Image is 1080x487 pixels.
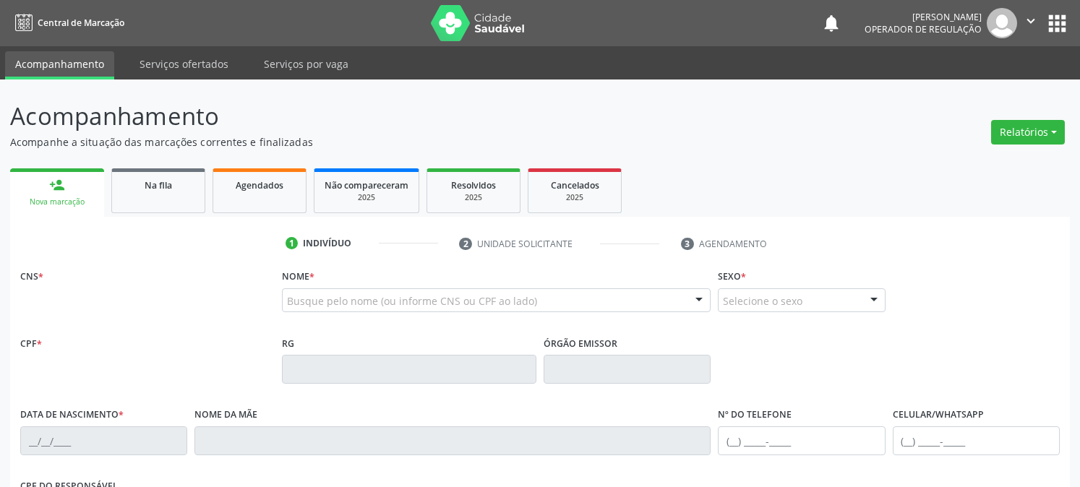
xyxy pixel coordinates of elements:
[865,23,982,35] span: Operador de regulação
[718,426,885,455] input: (__) _____-_____
[287,293,537,309] span: Busque pelo nome (ou informe CNS ou CPF ao lado)
[129,51,239,77] a: Serviços ofertados
[991,120,1065,145] button: Relatórios
[539,192,611,203] div: 2025
[20,426,187,455] input: __/__/____
[303,237,351,250] div: Indivíduo
[10,11,124,35] a: Central de Marcação
[325,192,408,203] div: 2025
[10,98,752,134] p: Acompanhamento
[236,179,283,191] span: Agendados
[10,134,752,150] p: Acompanhe a situação das marcações correntes e finalizadas
[282,266,314,288] label: Nome
[718,266,746,288] label: Sexo
[20,266,43,288] label: CNS
[987,8,1017,38] img: img
[544,332,617,355] label: Órgão emissor
[893,404,984,426] label: Celular/WhatsApp
[38,17,124,29] span: Central de Marcação
[821,13,841,33] button: notifications
[49,177,65,193] div: person_add
[145,179,172,191] span: Na fila
[20,332,42,355] label: CPF
[5,51,114,79] a: Acompanhamento
[1017,8,1045,38] button: 
[451,179,496,191] span: Resolvidos
[893,426,1060,455] input: (__) _____-_____
[194,404,257,426] label: Nome da mãe
[1023,13,1039,29] i: 
[286,237,299,250] div: 1
[1045,11,1070,36] button: apps
[282,332,294,355] label: RG
[723,293,802,309] span: Selecione o sexo
[20,197,94,207] div: Nova marcação
[437,192,510,203] div: 2025
[865,11,982,23] div: [PERSON_NAME]
[551,179,599,191] span: Cancelados
[718,404,792,426] label: Nº do Telefone
[254,51,359,77] a: Serviços por vaga
[20,404,124,426] label: Data de nascimento
[325,179,408,191] span: Não compareceram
